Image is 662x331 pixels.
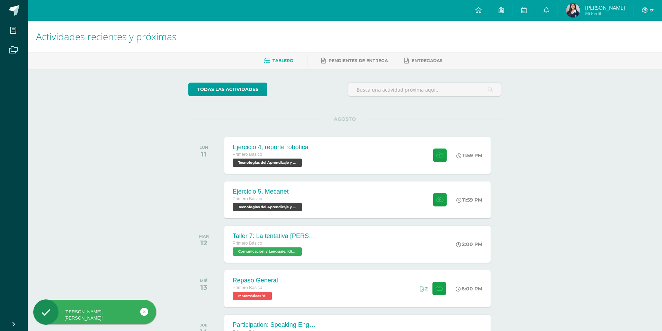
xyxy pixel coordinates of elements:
[456,197,482,203] div: 11:59 PM
[200,323,208,328] div: JUE
[264,55,293,66] a: Tablero
[233,144,308,151] div: Ejercicio 4, reporte robótica
[425,286,428,291] span: 2
[233,188,304,195] div: Ejercicio 5, Mecanet
[36,30,177,43] span: Actividades recientes y próximas
[585,4,625,11] span: [PERSON_NAME]
[233,196,262,201] span: Primero Básico
[456,286,482,292] div: 6:00 PM
[233,203,302,211] span: Tecnologías del Aprendizaje y la Comunicación 'A'
[233,241,262,246] span: Primero Básico
[404,55,442,66] a: Entregadas
[188,83,267,96] a: todas las Actividades
[233,321,316,329] div: Participation: Speaking English
[323,116,367,122] span: AGOSTO
[566,3,580,17] img: 396c218622c77e6cfd8e903135c93ac2.png
[329,58,388,63] span: Pendientes de entrega
[272,58,293,63] span: Tablero
[233,285,262,290] span: Primero Básico
[33,309,156,321] div: [PERSON_NAME], [PERSON_NAME]!
[233,159,302,167] span: Tecnologías del Aprendizaje y la Comunicación 'A'
[199,150,208,158] div: 11
[233,277,278,284] div: Repaso General
[233,152,262,157] span: Primero Básico
[233,247,302,256] span: Comunicación y Lenguaje, Idioma Español 'A'
[412,58,442,63] span: Entregadas
[200,283,208,291] div: 13
[348,83,501,96] input: Busca una actividad próxima aquí...
[321,55,388,66] a: Pendientes de entrega
[456,152,482,159] div: 11:59 PM
[233,292,272,300] span: Matemáticas 'A'
[200,278,208,283] div: MIÉ
[199,145,208,150] div: LUN
[420,286,428,291] div: Archivos entregados
[233,232,316,240] div: Taller 7: La tentativa [PERSON_NAME]
[199,239,209,247] div: 12
[456,241,482,247] div: 2:00 PM
[585,10,625,16] span: Mi Perfil
[199,234,209,239] div: MAR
